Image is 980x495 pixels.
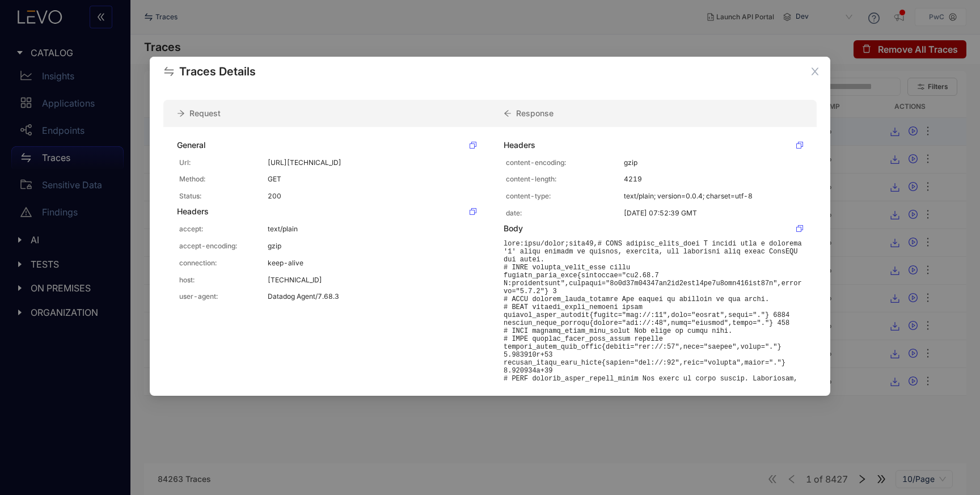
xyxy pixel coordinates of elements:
[504,141,535,150] div: Headers
[177,109,185,117] span: arrow-right
[624,175,801,183] p: 4219
[163,100,490,127] div: Request
[506,175,624,183] p: content-length:
[268,242,474,250] p: gzip
[179,293,268,301] p: user-agent:
[268,175,474,183] p: GET
[268,259,474,267] p: keep-alive
[179,159,268,167] p: Url:
[810,66,820,77] span: close
[179,242,268,250] p: accept-encoding:
[268,159,474,167] p: [URL][TECHNICAL_ID]
[163,66,175,77] span: swap
[624,192,801,200] p: text/plain; version=0.0.4; charset=utf-8
[504,224,523,233] div: Body
[268,293,474,301] p: Datadog Agent/7.68.3
[179,259,268,267] p: connection:
[177,141,206,150] div: General
[624,209,801,217] p: [DATE] 07:52:39 GMT
[506,159,624,167] p: content-encoding:
[163,66,817,77] span: Traces Details
[624,159,801,167] p: gzip
[506,209,624,217] p: date:
[504,109,512,117] span: arrow-left
[268,192,474,200] p: 200
[179,276,268,284] p: host:
[800,57,830,87] button: Close
[179,192,268,200] p: Status:
[179,225,268,233] p: accept:
[177,207,209,216] div: Headers
[268,225,474,233] p: text/plain
[490,100,817,127] div: Response
[179,175,268,183] p: Method:
[506,192,624,200] p: content-type:
[268,276,474,284] p: [TECHNICAL_ID]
